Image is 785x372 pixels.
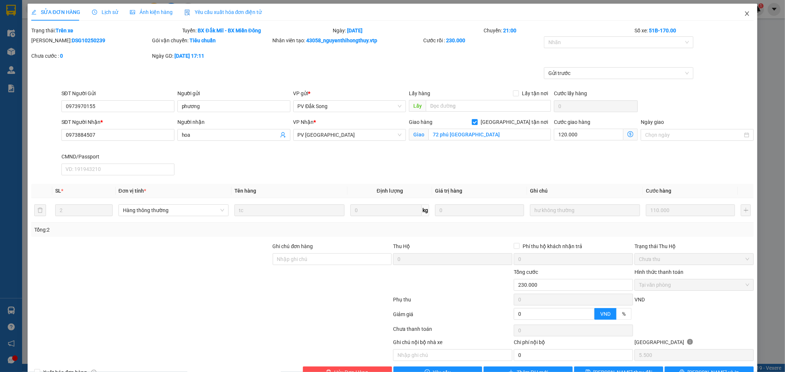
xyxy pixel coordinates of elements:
[293,119,314,125] span: VP Nhận
[347,28,363,33] b: [DATE]
[446,37,465,43] b: 230.000
[514,338,633,349] div: Chi phí nội bộ
[152,36,271,44] div: Gói vận chuyển:
[393,349,512,361] input: Nhập ghi chú
[737,4,757,24] button: Close
[174,53,204,59] b: [DATE] 17:11
[61,89,174,97] div: SĐT Người Gửi
[519,89,551,97] span: Lấy tận nơi
[377,188,403,194] span: Định lượng
[530,204,640,216] input: Ghi Chú
[409,90,430,96] span: Lấy hàng
[478,118,551,126] span: [GEOGRAPHIC_DATA] tận nơi
[92,10,97,15] span: clock-circle
[31,10,36,15] span: edit
[645,131,743,139] input: Ngày giao
[646,204,735,216] input: 0
[198,28,261,33] b: BX Đắk Mil - BX Miền Đông
[273,253,392,265] input: Ghi chú đơn hàng
[634,242,754,250] div: Trạng thái Thu Hộ
[422,204,429,216] span: kg
[119,188,146,194] span: Đơn vị tính
[61,118,174,126] div: SĐT Người Nhận
[332,26,483,35] div: Ngày:
[600,311,611,317] span: VND
[634,338,754,349] div: [GEOGRAPHIC_DATA]
[298,101,402,112] span: PV Đắk Song
[503,28,516,33] b: 21:00
[548,68,689,79] span: Gửi trước
[181,26,332,35] div: Tuyến:
[483,26,634,35] div: Chuyến:
[634,26,754,35] div: Số xe:
[307,37,378,43] b: 43058_nguyenthihongthuy.vtp
[177,89,290,97] div: Người gửi
[72,37,105,43] b: DSG10250239
[634,297,645,303] span: VND
[130,10,135,15] span: picture
[273,36,422,44] div: Nhân viên tạo:
[234,188,256,194] span: Tên hàng
[744,11,750,17] span: close
[649,28,676,33] b: 51B-170.00
[152,52,271,60] div: Ngày GD:
[520,242,585,250] span: Phí thu hộ khách nhận trả
[184,9,262,15] span: Yêu cầu xuất hóa đơn điện tử
[92,9,118,15] span: Lịch sử
[687,339,693,345] span: info-circle
[622,311,626,317] span: %
[393,310,513,323] div: Giảm giá
[393,325,513,338] div: Chưa thanh toán
[184,10,190,15] img: icon
[273,243,313,249] label: Ghi chú đơn hàng
[60,53,63,59] b: 0
[234,204,344,216] input: VD: Bàn, Ghế
[639,254,749,265] span: Chưa thu
[31,9,80,15] span: SỬA ĐƠN HÀNG
[646,188,671,194] span: Cước hàng
[31,26,181,35] div: Trạng thái:
[554,100,638,112] input: Cước lấy hàng
[177,118,290,126] div: Người nhận
[641,119,664,125] label: Ngày giao
[409,100,426,112] span: Lấy
[627,131,633,137] span: dollar-circle
[298,129,402,140] span: PV Tân Bình
[423,36,542,44] div: Cước rồi :
[61,153,174,161] div: CMND/Passport
[741,204,751,216] button: plus
[123,205,224,216] span: Hàng thông thường
[34,226,303,234] div: Tổng: 2
[293,89,406,97] div: VP gửi
[634,269,683,275] label: Hình thức thanh toán
[409,129,428,140] span: Giao
[190,37,216,43] b: Tiêu chuẩn
[554,119,590,125] label: Cước giao hàng
[435,188,462,194] span: Giá trị hàng
[409,119,432,125] span: Giao hàng
[639,279,749,290] span: Tại văn phòng
[428,129,551,140] input: Giao tận nơi
[34,204,46,216] button: delete
[514,269,538,275] span: Tổng cước
[554,90,587,96] label: Cước lấy hàng
[56,28,73,33] b: Trên xe
[31,52,151,60] div: Chưa cước :
[393,243,410,249] span: Thu Hộ
[280,132,286,138] span: user-add
[31,36,151,44] div: [PERSON_NAME]:
[426,100,551,112] input: Dọc đường
[393,338,512,349] div: Ghi chú nội bộ nhà xe
[393,296,513,308] div: Phụ thu
[55,188,61,194] span: SL
[554,129,623,140] input: Cước giao hàng
[435,204,524,216] input: 0
[527,184,643,198] th: Ghi chú
[130,9,173,15] span: Ảnh kiện hàng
